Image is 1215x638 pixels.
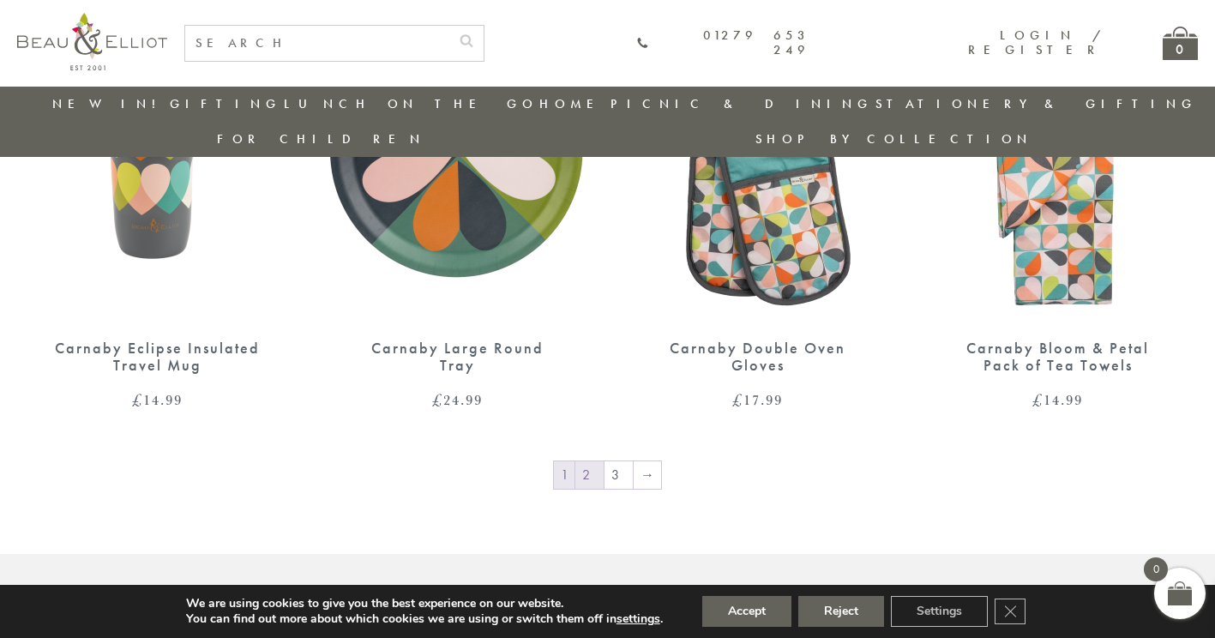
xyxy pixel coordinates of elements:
a: Lunch On The Go [284,95,538,112]
a: Shop by collection [755,130,1032,147]
a: 0 [1163,27,1198,60]
p: We are using cookies to give you the best experience on our website. [186,596,663,611]
span: £ [432,389,443,410]
div: Carnaby Bloom & Petal Pack of Tea Towels [955,340,1161,375]
div: Carnaby Double Oven Gloves [655,340,861,375]
span: 0 [1144,557,1168,581]
a: New in! [52,95,167,112]
a: For Children [217,130,425,147]
a: Page 2 [575,461,604,489]
a: 01279 653 249 [636,28,809,58]
nav: Product Pagination [25,460,1191,494]
div: Carnaby Large Round Tray [355,340,561,375]
button: settings [617,611,660,627]
p: You can find out more about which cookies we are using or switch them off in . [186,611,663,627]
button: Settings [891,596,988,627]
a: Page 3 [604,461,633,489]
button: Accept [702,596,791,627]
bdi: 14.99 [1032,389,1083,410]
bdi: 14.99 [132,389,183,410]
bdi: 17.99 [732,389,783,410]
a: Stationery & Gifting [875,95,1197,112]
a: Picnic & Dining [611,95,873,112]
a: Gifting [170,95,281,112]
button: Reject [798,596,884,627]
span: £ [132,389,143,410]
span: £ [1032,389,1044,410]
button: Close GDPR Cookie Banner [995,599,1026,624]
div: Carnaby Eclipse Insulated Travel Mug [55,340,261,375]
a: → [634,461,661,489]
span: £ [732,389,743,410]
a: Login / Register [968,27,1103,58]
span: Page 1 [554,461,574,489]
input: SEARCH [185,26,449,61]
bdi: 24.99 [432,389,483,410]
a: Home [539,95,608,112]
img: logo [17,13,167,70]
